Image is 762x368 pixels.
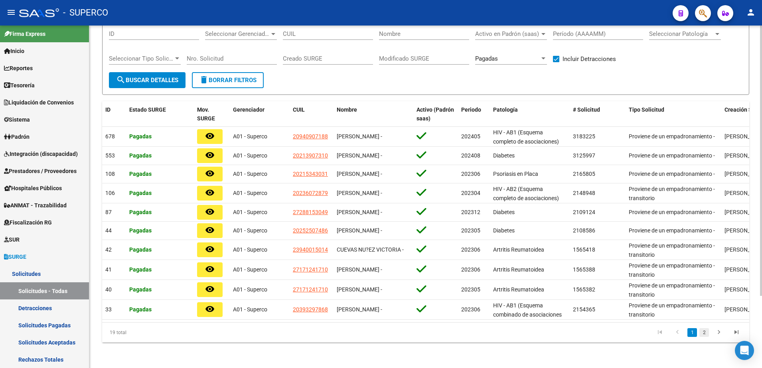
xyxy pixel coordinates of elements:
mat-icon: menu [6,8,16,17]
span: 20940907188 [293,133,328,140]
span: Hospitales Públicos [4,184,62,193]
span: Inicio [4,47,24,55]
span: Pagadas [129,133,152,140]
a: go to first page [652,328,667,337]
span: HIV - AB1 (Esquema completo de asociaciones) [493,129,559,145]
mat-icon: remove_red_eye [205,284,215,294]
span: 20252507486 [293,227,328,234]
span: A01 - Superco [233,133,267,140]
div: Open Intercom Messenger [735,341,754,360]
span: Fiscalización RG [4,218,52,227]
span: SUR [4,235,20,244]
span: A01 - Superco [233,246,267,253]
span: [PERSON_NAME] - [337,286,382,293]
datatable-header-cell: Gerenciador [230,101,290,128]
span: Proviene de un empadronamiento - transitorio [629,186,715,201]
span: [PERSON_NAME] - [337,152,382,159]
mat-icon: remove_red_eye [205,131,215,141]
datatable-header-cell: Periodo [458,101,490,128]
span: Sistema [4,115,30,124]
datatable-header-cell: Nombre [334,101,413,128]
span: Borrar Filtros [199,77,257,84]
span: ANMAT - Trazabilidad [4,201,67,210]
span: Pagadas [129,306,152,313]
span: 87 [105,209,112,215]
span: 202304 [461,190,480,196]
span: Gerenciador [233,106,265,113]
span: 27171241710 [293,286,328,293]
span: Pagadas [129,209,152,215]
span: Pagadas [129,227,152,234]
span: 1565382 [573,286,595,293]
span: Nombre [337,106,357,113]
span: 3125997 [573,152,595,159]
datatable-header-cell: Tipo Solicitud [626,101,721,128]
span: Incluir Detracciones [563,54,616,64]
span: 2108586 [573,227,595,234]
mat-icon: remove_red_eye [205,304,215,314]
span: Proviene de un empadronamiento - [629,209,715,215]
span: A01 - Superco [233,266,267,273]
span: 42 [105,246,112,253]
span: Periodo [461,106,481,113]
span: 27171241710 [293,266,328,273]
span: 40 [105,286,112,293]
mat-icon: remove_red_eye [205,264,215,274]
span: Activo en Padrón (saas) [475,30,540,37]
span: Artritis Reumatoidea [493,246,544,253]
span: Pagadas [129,152,152,159]
span: Seleccionar Patología [649,30,714,37]
span: SURGE [4,252,26,261]
span: # Solicitud [573,106,600,113]
li: page 1 [686,326,698,339]
button: Borrar Filtros [192,72,264,88]
a: go to last page [729,328,744,337]
mat-icon: search [116,75,126,85]
span: 678 [105,133,115,140]
span: Padrón [4,132,30,141]
span: A01 - Superco [233,152,267,159]
span: 3183225 [573,133,595,140]
span: Psoriasis en Placa [493,171,538,177]
span: Diabetes [493,152,515,159]
span: 33 [105,306,112,313]
span: HIV - AB1 (Esquema combinado de asociaciones y/o monodrogas) [493,302,562,327]
span: 1565388 [573,266,595,273]
span: A01 - Superco [233,227,267,234]
span: 553 [105,152,115,159]
datatable-header-cell: CUIL [290,101,334,128]
span: Seleccionar Tipo Solicitud [109,55,174,62]
span: 2109124 [573,209,595,215]
span: Activo (Padrón saas) [417,106,454,122]
a: 1 [687,328,697,337]
span: Proviene de un empadronamiento - [629,152,715,159]
span: [PERSON_NAME] - [337,227,382,234]
span: 20213907310 [293,152,328,159]
span: Mov. SURGE [197,106,215,122]
span: 108 [105,171,115,177]
span: Proviene de un empadronamiento - [629,133,715,140]
span: HIV - AB2 (Esquema completo de asociaciones) [493,186,559,201]
span: A01 - Superco [233,209,267,215]
span: Proviene de un empadronamiento - transitorio [629,302,715,318]
span: 41 [105,266,112,273]
span: Tipo Solicitud [629,106,664,113]
span: CUEVAS NU?EZ VICTORIA - [337,246,404,253]
span: Estado SURGE [129,106,166,113]
mat-icon: remove_red_eye [205,169,215,178]
span: 202306 [461,171,480,177]
a: go to next page [711,328,726,337]
span: CUIL [293,106,305,113]
span: Proviene de un empadronamiento - transitorio [629,242,715,258]
datatable-header-cell: Activo (Padrón saas) [413,101,458,128]
span: Proviene de un empadronamiento - [629,171,715,177]
a: go to previous page [670,328,685,337]
span: 202305 [461,227,480,234]
span: 202408 [461,152,480,159]
a: 2 [699,328,709,337]
span: 44 [105,227,112,234]
span: 1565418 [573,246,595,253]
span: Firma Express [4,30,45,38]
span: [PERSON_NAME] - [337,266,382,273]
span: 2165805 [573,171,595,177]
